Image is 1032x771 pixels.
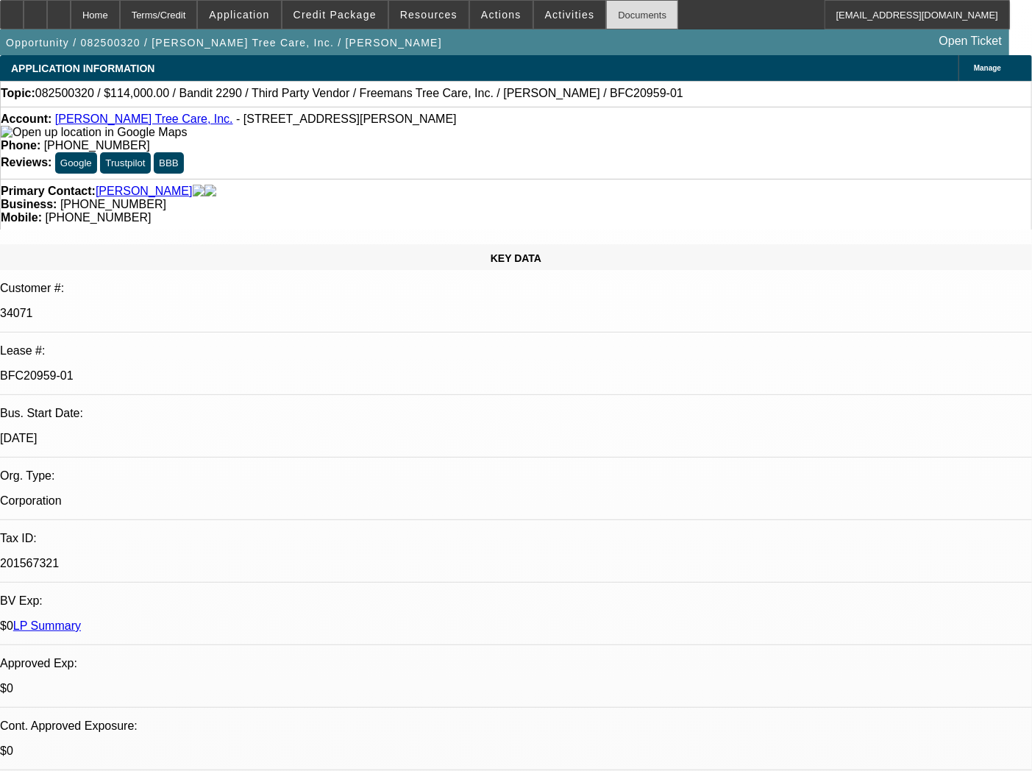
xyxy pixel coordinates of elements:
[209,9,269,21] span: Application
[491,252,541,264] span: KEY DATA
[470,1,533,29] button: Actions
[1,113,51,125] strong: Account:
[44,139,150,152] span: [PHONE_NUMBER]
[974,64,1001,72] span: Manage
[6,37,442,49] span: Opportunity / 082500320 / [PERSON_NAME] Tree Care, Inc. / [PERSON_NAME]
[545,9,595,21] span: Activities
[204,185,216,198] img: linkedin-icon.png
[1,139,40,152] strong: Phone:
[13,619,81,632] a: LP Summary
[1,198,57,210] strong: Business:
[55,152,97,174] button: Google
[236,113,457,125] span: - [STREET_ADDRESS][PERSON_NAME]
[11,63,154,74] span: APPLICATION INFORMATION
[1,87,35,100] strong: Topic:
[1,185,96,198] strong: Primary Contact:
[100,152,150,174] button: Trustpilot
[198,1,280,29] button: Application
[534,1,606,29] button: Activities
[1,211,42,224] strong: Mobile:
[1,156,51,168] strong: Reviews:
[193,185,204,198] img: facebook-icon.png
[60,198,166,210] span: [PHONE_NUMBER]
[389,1,469,29] button: Resources
[293,9,377,21] span: Credit Package
[154,152,184,174] button: BBB
[96,185,193,198] a: [PERSON_NAME]
[1,126,187,139] img: Open up location in Google Maps
[55,113,233,125] a: [PERSON_NAME] Tree Care, Inc.
[282,1,388,29] button: Credit Package
[400,9,458,21] span: Resources
[35,87,683,100] span: 082500320 / $114,000.00 / Bandit 2290 / Third Party Vendor / Freemans Tree Care, Inc. / [PERSON_N...
[933,29,1008,54] a: Open Ticket
[481,9,522,21] span: Actions
[1,126,187,138] a: View Google Maps
[45,211,151,224] span: [PHONE_NUMBER]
